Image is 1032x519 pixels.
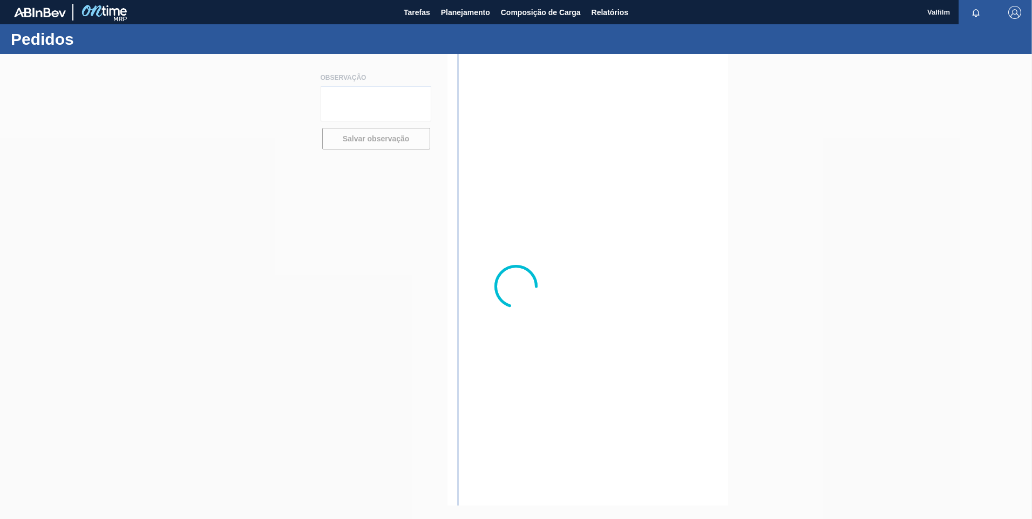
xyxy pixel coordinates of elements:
[501,6,581,19] span: Composição de Carga
[1008,6,1021,19] img: Logout
[11,33,202,45] h1: Pedidos
[592,6,628,19] span: Relatórios
[14,8,66,17] img: TNhmsLtSVTkK8tSr43FrP2fwEKptu5GPRR3wAAAABJRU5ErkJggg==
[404,6,430,19] span: Tarefas
[959,5,993,20] button: Notificações
[441,6,490,19] span: Planejamento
